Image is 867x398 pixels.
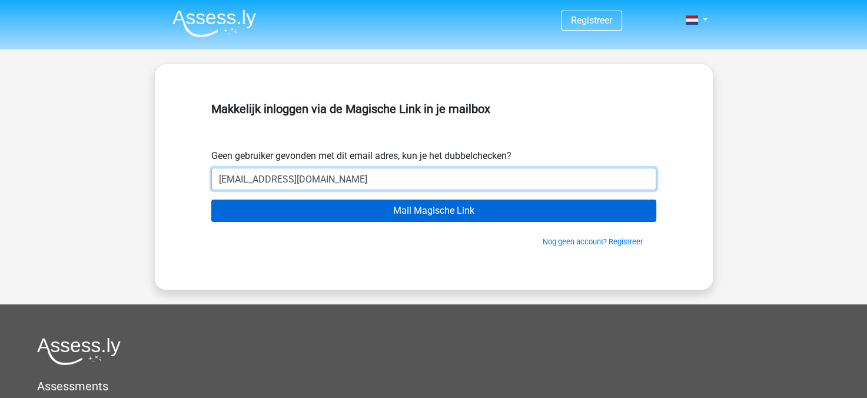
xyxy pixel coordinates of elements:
[211,200,656,222] input: Mail Magische Link
[571,15,612,26] a: Registreer
[211,149,656,163] div: Geen gebruiker gevonden met dit email adres, kun je het dubbelchecken?
[37,337,121,365] img: Assessly logo
[172,9,256,37] img: Assessly
[37,379,830,393] h5: Assessments
[211,102,656,116] h5: Makkelijk inloggen via de Magische Link in je mailbox
[543,237,643,246] a: Nog geen account? Registreer
[211,168,656,190] input: Email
